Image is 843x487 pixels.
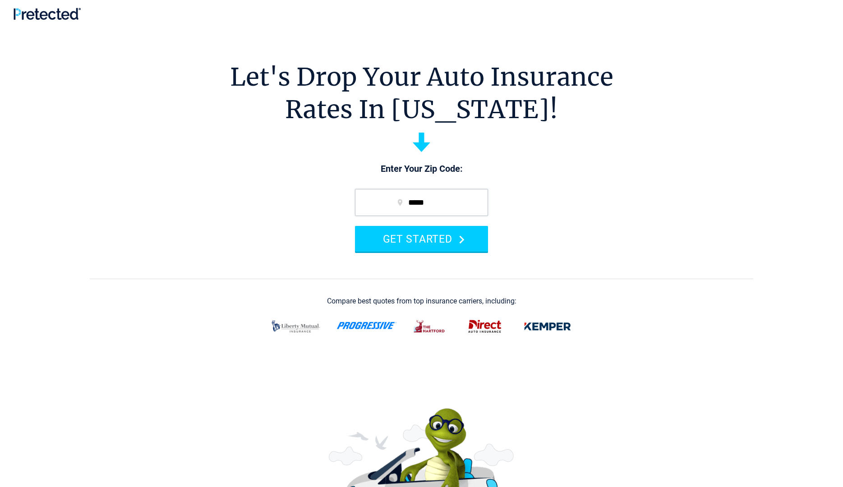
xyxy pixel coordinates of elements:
img: kemper [518,315,577,338]
p: Enter Your Zip Code: [346,163,497,175]
img: liberty [266,315,326,338]
div: Compare best quotes from top insurance carriers, including: [327,297,516,305]
h1: Let's Drop Your Auto Insurance Rates In [US_STATE]! [230,61,613,126]
input: zip code [355,189,488,216]
img: direct [463,315,507,338]
img: thehartford [408,315,452,338]
button: GET STARTED [355,226,488,252]
img: progressive [336,322,397,329]
img: Pretected Logo [14,8,81,20]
